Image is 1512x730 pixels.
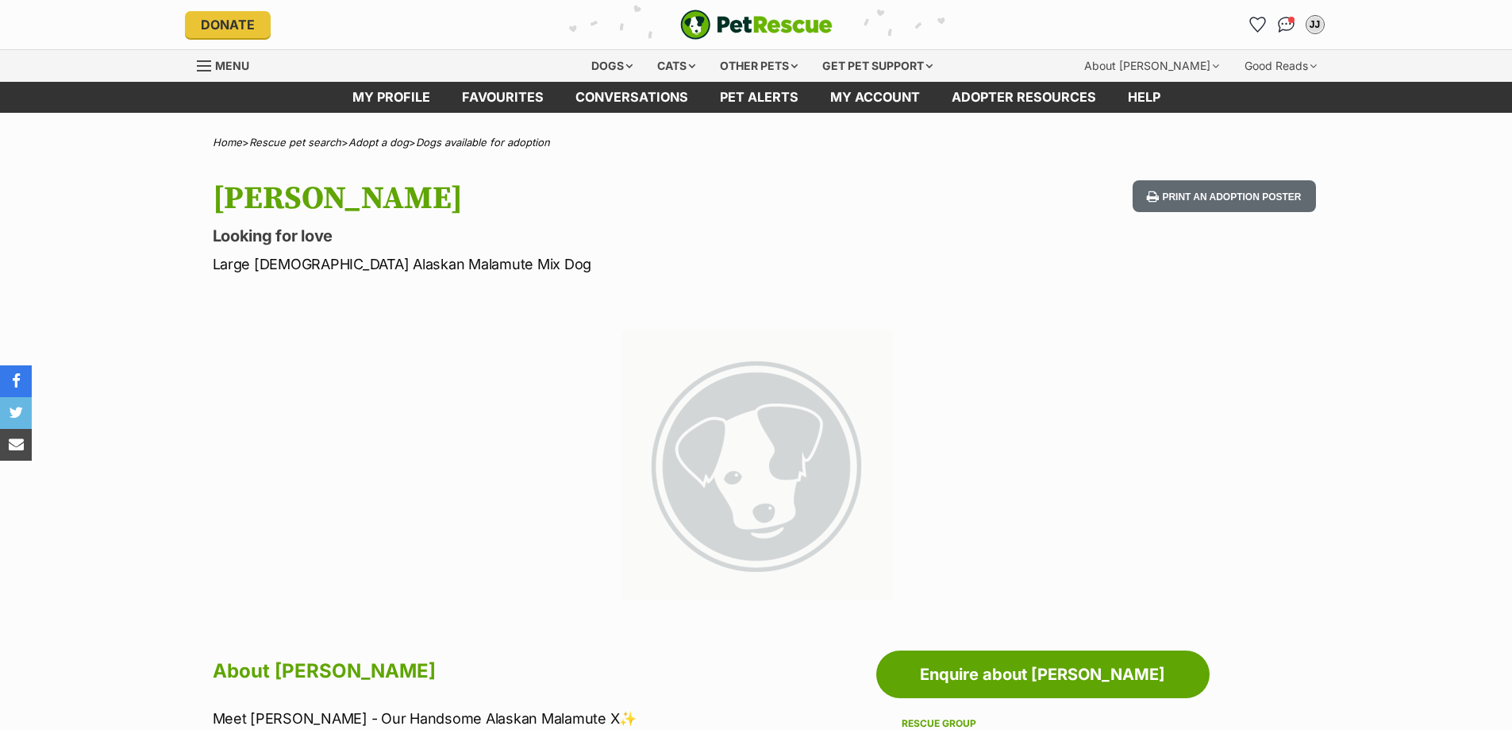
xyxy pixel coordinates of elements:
span: Menu [215,59,249,72]
div: Cats [646,50,706,82]
a: conversations [560,82,704,113]
a: My profile [337,82,446,113]
button: Print an adoption poster [1133,180,1315,213]
a: Donate [185,11,271,38]
a: Menu [197,50,260,79]
a: Favourites [1245,12,1271,37]
ul: Account quick links [1245,12,1328,37]
a: My account [814,82,936,113]
img: petrescue default image [621,330,891,601]
a: Pet alerts [704,82,814,113]
img: logo-e224e6f780fb5917bec1dbf3a21bbac754714ae5b6737aabdf751b685950b380.svg [680,10,833,40]
p: Large [DEMOGRAPHIC_DATA] Alaskan Malamute Mix Dog [213,253,884,275]
a: Adopt a dog [348,136,409,149]
a: Favourites [446,82,560,113]
div: Get pet support [811,50,944,82]
a: PetRescue [680,10,833,40]
a: Dogs available for adoption [416,136,550,149]
div: > > > [173,137,1340,149]
div: Rescue group [902,717,1184,730]
p: Looking for love [213,225,884,247]
img: chat-41dd97257d64d25036548639549fe6c8038ab92f7586957e7f3b1b290dea8141.svg [1278,17,1295,33]
a: Conversations [1274,12,1299,37]
h1: [PERSON_NAME] [213,180,884,217]
div: Dogs [580,50,644,82]
p: Meet [PERSON_NAME] - Our Handsome Alaskan Malamute X✨ [213,708,868,729]
a: Home [213,136,242,149]
a: Adopter resources [936,82,1112,113]
h2: About [PERSON_NAME] [213,654,868,689]
div: About [PERSON_NAME] [1073,50,1230,82]
div: Other pets [709,50,809,82]
div: Good Reads [1233,50,1328,82]
div: JJ [1307,17,1323,33]
a: Help [1112,82,1176,113]
a: Enquire about [PERSON_NAME] [876,651,1210,698]
button: My account [1302,12,1328,37]
a: Rescue pet search [249,136,341,149]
